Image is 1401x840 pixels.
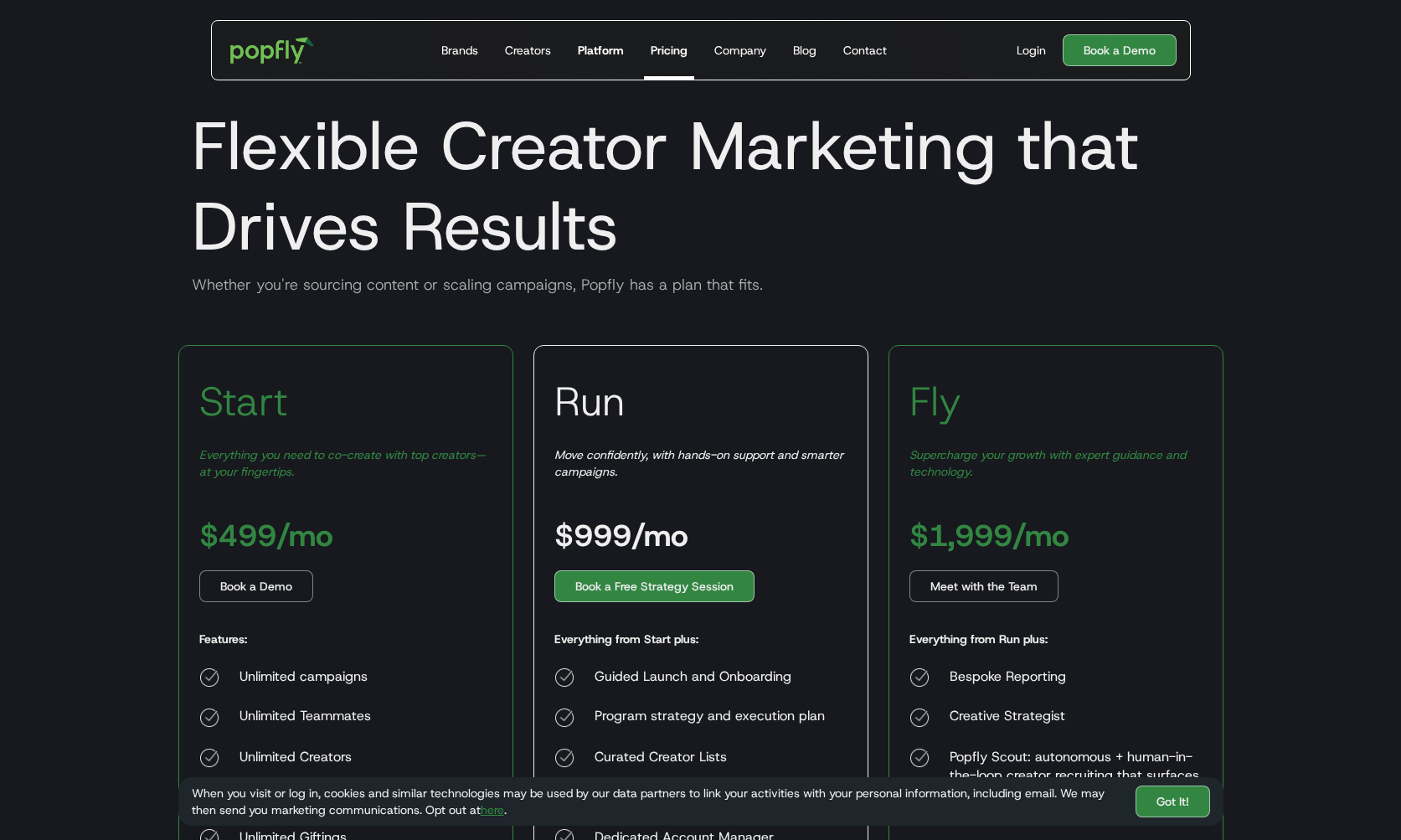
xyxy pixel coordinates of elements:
[714,42,766,59] div: Company
[950,667,1203,688] div: Bespoke Reporting
[199,570,313,602] a: Book a Demo
[950,748,1203,823] div: Popfly Scout: autonomous + human-in-the-loop creator recruiting that surfaces highly aligned affi...
[793,42,816,59] div: Blog
[578,42,624,59] div: Platform
[199,447,486,479] em: Everything you need to co-create with top creators—at your fingertips.
[240,708,392,728] div: Unlimited Teammates
[498,21,558,80] a: Creators
[199,631,247,647] h5: Features:
[219,25,327,75] a: home
[595,667,825,688] div: Guided Launch and Onboarding
[644,21,694,80] a: Pricing
[708,21,773,80] a: Company
[441,42,478,59] div: Brands
[192,785,1122,818] div: When you visit or log in, cookies and similar technologies may be used by our data partners to li...
[178,275,1223,295] div: Whether you're sourcing content or scaling campaigns, Popfly has a plan that fits.
[435,21,485,80] a: Brands
[950,708,1203,728] div: Creative Strategist
[571,21,631,80] a: Platform
[909,631,1048,647] h5: Everything from Run plus:
[651,42,688,59] div: Pricing
[786,21,823,80] a: Blog
[481,802,504,817] a: here
[240,667,392,688] div: Unlimited campaigns
[837,21,894,80] a: Contact
[240,748,392,768] div: Unlimited Creators
[595,708,825,728] div: Program strategy and execution plan
[554,447,843,479] em: Move confidently, with hands-on support and smarter campaigns.
[909,447,1186,479] em: Supercharge your growth with expert guidance and technology.
[220,578,292,595] div: Book a Demo
[909,570,1058,602] a: Meet with the Team
[554,631,698,647] h5: Everything from Start plus:
[909,520,1069,550] h3: $1,999/mo
[595,748,825,768] div: Curated Creator Lists
[178,106,1223,266] h1: Flexible Creator Marketing that Drives Results
[1063,34,1177,66] a: Book a Demo
[505,42,551,59] div: Creators
[909,376,961,426] h3: Fly
[930,578,1038,595] div: Meet with the Team
[1136,786,1210,817] a: Got It!
[1010,42,1053,59] a: Login
[554,570,755,602] a: Book a Free Strategy Session
[199,376,288,426] h3: Start
[575,578,734,595] div: Book a Free Strategy Session
[554,520,688,550] h3: $999/mo
[199,520,333,550] h3: $499/mo
[843,42,887,59] div: Contact
[554,376,625,426] h3: Run
[1017,42,1046,59] div: Login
